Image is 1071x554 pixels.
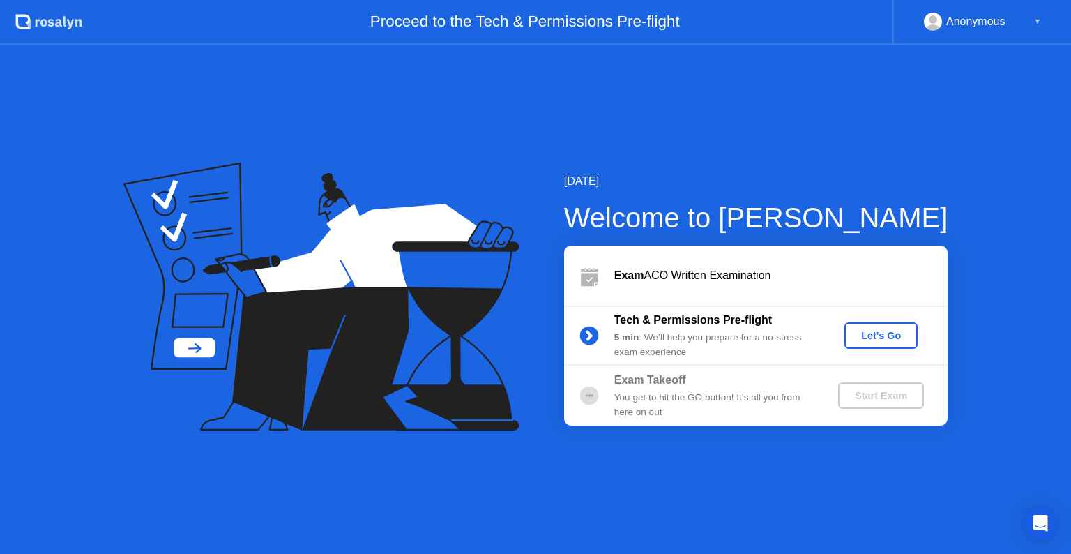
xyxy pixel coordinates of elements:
div: Let's Go [850,330,912,341]
div: [DATE] [564,173,948,190]
b: Tech & Permissions Pre-flight [614,314,772,326]
b: Exam Takeoff [614,374,686,386]
button: Start Exam [838,382,924,409]
button: Let's Go [844,322,918,349]
div: Anonymous [946,13,1005,31]
div: ▼ [1034,13,1041,31]
div: Start Exam [844,390,918,401]
div: Welcome to [PERSON_NAME] [564,197,948,239]
div: Open Intercom Messenger [1024,507,1057,540]
div: You get to hit the GO button! It’s all you from here on out [614,391,815,419]
b: 5 min [614,332,639,343]
b: Exam [614,269,644,281]
div: : We’ll help you prepare for a no-stress exam experience [614,331,815,359]
div: ACO Written Examination [614,267,948,284]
